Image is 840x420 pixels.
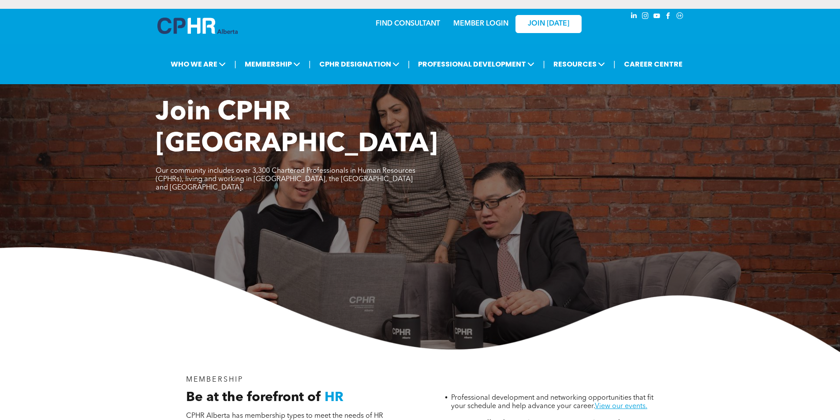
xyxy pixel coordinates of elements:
a: Social network [675,11,685,23]
li: | [309,55,311,73]
li: | [543,55,545,73]
span: CPHR DESIGNATION [317,56,402,72]
span: Be at the forefront of [186,391,321,404]
span: Join CPHR [GEOGRAPHIC_DATA] [156,100,438,158]
a: JOIN [DATE] [515,15,582,33]
a: instagram [641,11,650,23]
span: HR [325,391,343,404]
img: A blue and white logo for cp alberta [157,18,238,34]
li: | [408,55,410,73]
span: WHO WE ARE [168,56,228,72]
li: | [234,55,236,73]
a: youtube [652,11,662,23]
a: MEMBER LOGIN [453,20,508,27]
span: PROFESSIONAL DEVELOPMENT [415,56,537,72]
span: RESOURCES [551,56,608,72]
a: View our events. [595,403,647,410]
span: MEMBERSHIP [186,376,244,383]
span: Our community includes over 3,300 Chartered Professionals in Human Resources (CPHRs), living and ... [156,167,415,191]
a: facebook [664,11,673,23]
li: | [613,55,616,73]
span: MEMBERSHIP [242,56,303,72]
span: Professional development and networking opportunities that fit your schedule and help advance you... [451,394,653,410]
a: CAREER CENTRE [621,56,685,72]
a: FIND CONSULTANT [376,20,440,27]
span: JOIN [DATE] [528,20,569,28]
a: linkedin [629,11,639,23]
